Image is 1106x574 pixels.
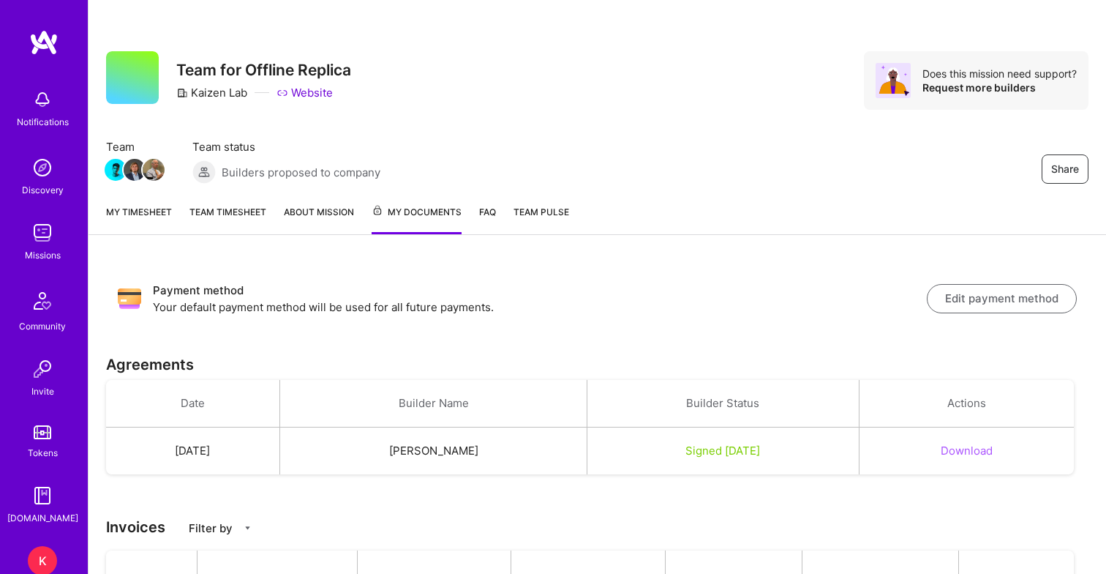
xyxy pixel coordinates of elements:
div: Tokens [28,445,58,461]
img: bell [28,85,57,114]
h3: Team for Offline Replica [176,61,351,79]
p: Your default payment method will be used for all future payments. [153,299,927,315]
span: My Documents [372,204,462,220]
div: Community [19,318,66,334]
a: My Documents [372,204,462,234]
th: Builder Name [279,380,587,428]
i: icon CompanyGray [176,87,188,99]
span: Team status [192,139,380,154]
span: Builders proposed to company [222,165,380,180]
th: Builder Status [587,380,859,428]
a: About Mission [284,204,354,234]
i: icon CaretDown [243,523,252,533]
img: logo [29,29,59,56]
p: Filter by [189,521,233,536]
a: Team timesheet [189,204,266,234]
div: Notifications [17,114,69,130]
img: Invite [28,354,57,384]
div: Invite [31,384,54,399]
a: Team Member Avatar [106,157,125,182]
th: Actions [859,380,1074,428]
th: Date [106,380,279,428]
div: Discovery [22,182,64,198]
h3: Agreements [106,356,1088,373]
div: Does this mission need support? [922,67,1077,81]
img: Team Member Avatar [143,159,165,181]
a: FAQ [479,204,496,234]
div: Signed [DATE] [605,443,840,458]
img: guide book [28,481,57,510]
a: Team Member Avatar [125,157,144,182]
span: Team Pulse [513,206,569,217]
td: [PERSON_NAME] [279,428,587,475]
img: discovery [28,153,57,182]
img: Team Member Avatar [124,159,146,181]
button: Edit payment method [927,284,1077,313]
div: Missions [25,247,61,263]
span: Share [1051,162,1079,176]
img: Builders proposed to company [192,160,216,184]
a: My timesheet [106,204,172,234]
a: Team Member Avatar [144,157,163,182]
img: Community [25,283,60,318]
img: Team Member Avatar [105,159,127,181]
td: [DATE] [106,428,279,475]
div: Request more builders [922,81,1077,94]
img: tokens [34,425,51,439]
img: Avatar [876,63,911,98]
h3: Payment method [153,282,927,299]
img: teamwork [28,218,57,247]
button: Download [941,443,993,458]
button: Share [1042,154,1088,184]
a: Website [276,85,333,100]
a: Team Pulse [513,204,569,234]
span: Team [106,139,163,154]
img: Payment method [118,287,141,310]
div: [DOMAIN_NAME] [7,510,78,526]
div: Kaizen Lab [176,85,247,100]
h3: Invoices [106,518,1088,536]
